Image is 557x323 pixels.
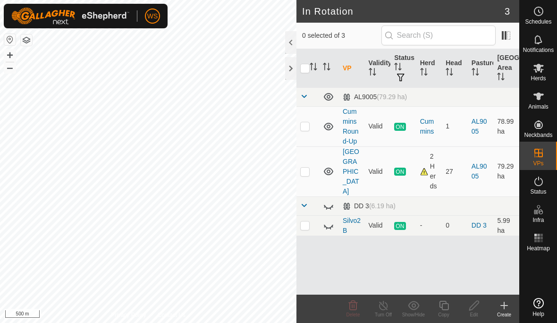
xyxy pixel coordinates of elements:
p-sorticon: Activate to sort [472,69,479,77]
p-sorticon: Activate to sort [420,69,428,77]
td: 0 [442,215,468,236]
span: VPs [533,161,543,166]
th: Status [390,49,416,88]
span: Infra [532,217,544,223]
div: AL9005 [343,93,407,101]
div: Show/Hide [398,311,429,318]
span: Heatmap [527,246,550,251]
img: Gallagher Logo [11,8,129,25]
span: Help [532,311,544,317]
td: Valid [365,146,391,196]
td: Valid [365,106,391,146]
span: Schedules [525,19,551,25]
button: – [4,62,16,73]
span: Herds [531,76,546,81]
a: Silvo2B [343,217,361,234]
td: 78.99 ha [493,106,519,146]
th: VP [339,49,365,88]
p-sorticon: Activate to sort [323,64,330,72]
a: AL9005 [472,118,487,135]
div: Edit [459,311,489,318]
th: Pasture [468,49,494,88]
div: 2 Herds [420,152,439,191]
div: DD 3 [343,202,396,210]
p-sorticon: Activate to sort [310,64,317,72]
td: 1 [442,106,468,146]
span: Animals [528,104,549,110]
td: 5.99 ha [493,215,519,236]
div: Turn Off [368,311,398,318]
p-sorticon: Activate to sort [446,69,453,77]
span: Status [530,189,546,195]
td: 79.29 ha [493,146,519,196]
th: Herd [416,49,442,88]
p-sorticon: Activate to sort [394,64,402,72]
span: 0 selected of 3 [302,31,381,41]
span: ON [394,123,405,131]
button: Reset Map [4,34,16,45]
a: Privacy Policy [111,311,146,319]
td: Valid [365,215,391,236]
th: [GEOGRAPHIC_DATA] Area [493,49,519,88]
button: + [4,50,16,61]
td: 27 [442,146,468,196]
p-sorticon: Activate to sort [497,74,505,82]
a: AL9005 [472,162,487,180]
a: Contact Us [158,311,186,319]
span: Notifications [523,47,554,53]
div: - [420,221,439,230]
button: Map Layers [21,34,32,46]
div: Cummins [420,117,439,136]
a: Cummins Round-Up [343,108,358,145]
span: ON [394,168,405,176]
th: Head [442,49,468,88]
span: Neckbands [524,132,552,138]
span: (79.29 ha) [377,93,407,101]
span: Delete [346,312,360,317]
h2: In Rotation [302,6,505,17]
div: Create [489,311,519,318]
span: (6.19 ha) [369,202,396,210]
span: ON [394,222,405,230]
div: Copy [429,311,459,318]
a: Help [520,294,557,321]
th: Validity [365,49,391,88]
a: [GEOGRAPHIC_DATA] [343,148,359,195]
span: 3 [505,4,510,18]
input: Search (S) [381,25,496,45]
p-sorticon: Activate to sort [369,69,376,77]
a: DD 3 [472,221,487,229]
span: WS [147,11,158,21]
